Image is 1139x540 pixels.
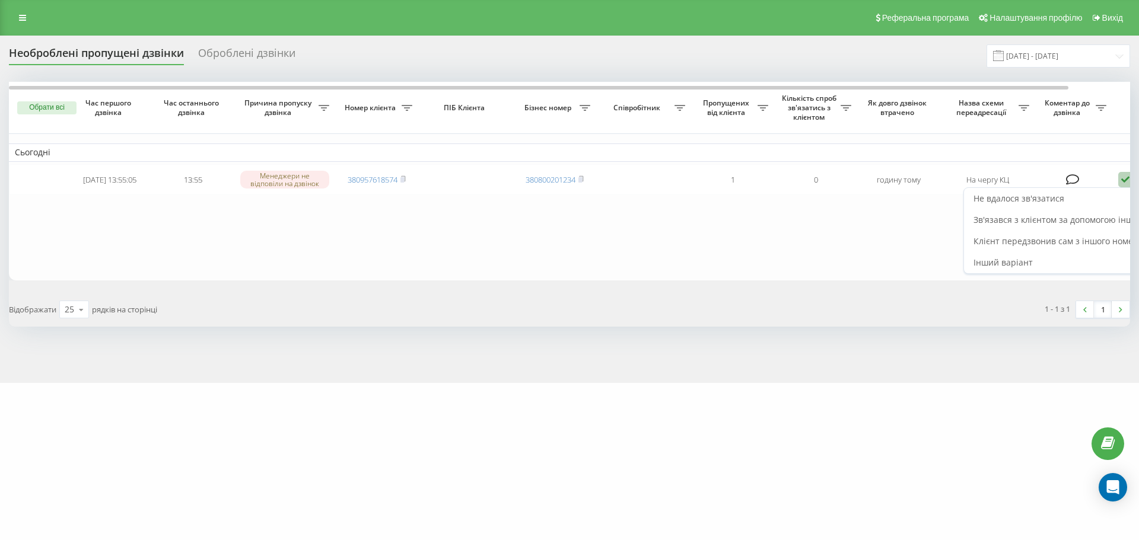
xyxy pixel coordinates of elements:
[1094,301,1112,318] a: 1
[857,164,940,196] td: годину тому
[65,303,74,315] div: 25
[882,13,969,23] span: Реферальна програма
[161,98,225,117] span: Час останнього дзвінка
[240,98,319,117] span: Причина пропуску дзвінка
[940,164,1035,196] td: На чергу КЦ
[867,98,931,117] span: Як довго дзвінок втрачено
[17,101,77,114] button: Обрати всі
[774,164,857,196] td: 0
[973,193,1064,204] span: Не вдалося зв'язатися
[341,103,402,113] span: Номер клієнта
[946,98,1019,117] span: Назва схеми переадресації
[1045,303,1070,315] div: 1 - 1 з 1
[151,164,234,196] td: 13:55
[78,98,142,117] span: Час першого дзвінка
[697,98,758,117] span: Пропущених від клієнта
[68,164,151,196] td: [DATE] 13:55:05
[1099,473,1127,501] div: Open Intercom Messenger
[973,257,1033,268] span: Інший варіант
[428,103,503,113] span: ПІБ Клієнта
[92,304,157,315] span: рядків на сторінці
[198,47,295,65] div: Оброблені дзвінки
[9,47,184,65] div: Необроблені пропущені дзвінки
[1041,98,1096,117] span: Коментар до дзвінка
[526,174,575,185] a: 380800201234
[9,304,56,315] span: Відображати
[348,174,397,185] a: 380957618574
[691,164,774,196] td: 1
[240,171,329,188] div: Менеджери не відповіли на дзвінок
[780,94,841,122] span: Кількість спроб зв'язатись з клієнтом
[1102,13,1123,23] span: Вихід
[990,13,1082,23] span: Налаштування профілю
[602,103,675,113] span: Співробітник
[519,103,580,113] span: Бізнес номер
